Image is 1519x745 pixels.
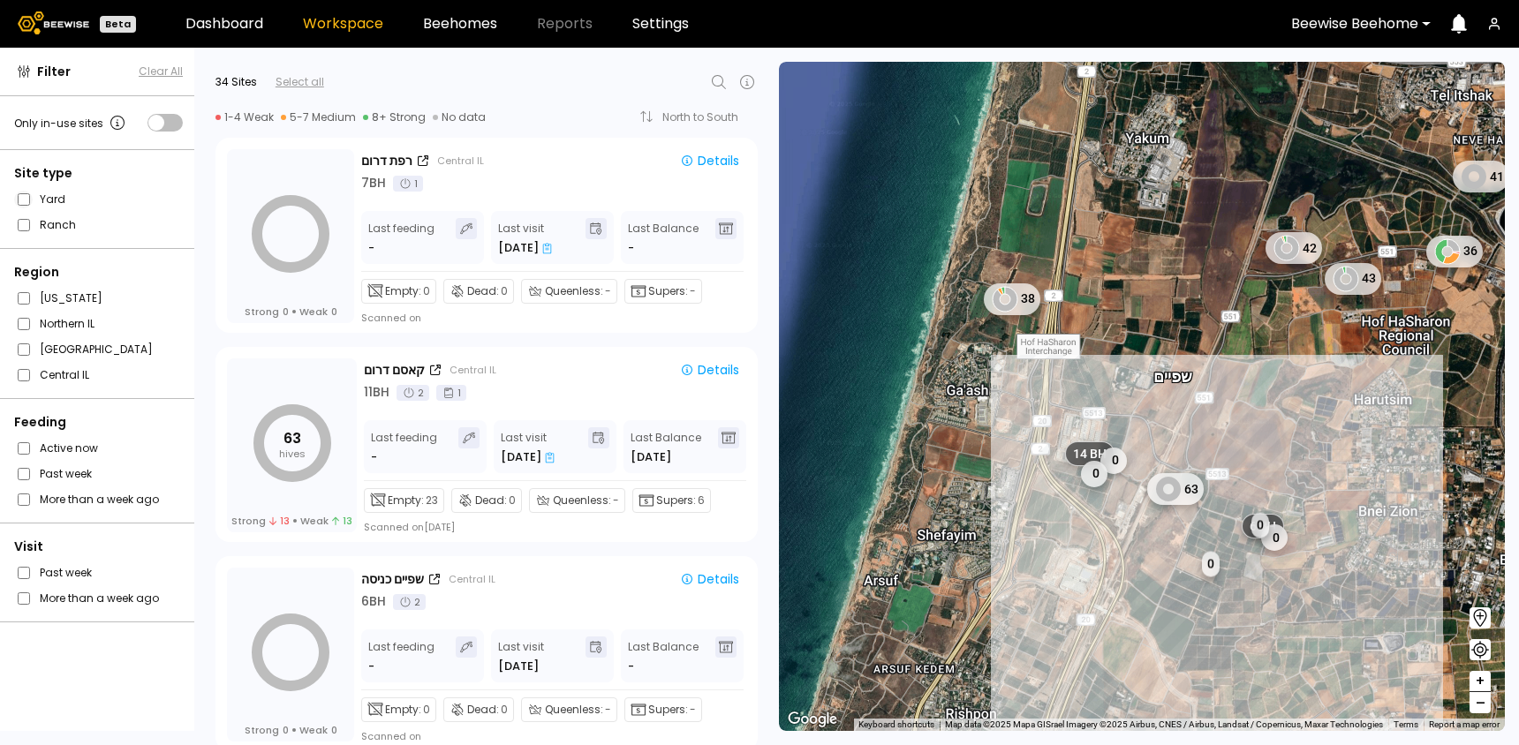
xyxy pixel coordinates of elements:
[245,305,337,318] div: Strong Weak
[605,283,611,299] span: -
[364,361,425,380] div: קאסם דרום
[529,488,625,513] div: Queenless:
[1470,692,1491,713] button: –
[498,658,539,675] div: [DATE]
[628,239,634,257] span: -
[498,636,544,675] div: Last visit
[537,17,593,31] span: Reports
[361,279,436,304] div: Empty:
[215,110,274,124] div: 1-4 Weak
[1261,524,1288,551] div: 0
[283,428,301,448] tspan: 63
[364,520,455,534] div: Scanned on [DATE]
[680,571,739,587] div: Details
[368,658,376,675] div: -
[449,572,495,586] div: Central IL
[368,239,376,257] div: -
[858,719,934,731] button: Keyboard shortcuts
[1073,446,1107,462] span: 14 BH
[14,538,183,556] div: Visit
[509,493,516,508] span: 0
[393,176,423,192] div: 1
[423,702,430,718] span: 0
[332,515,352,527] span: 13
[501,427,555,466] div: Last visit
[436,385,466,401] div: 1
[498,239,552,257] div: [DATE]
[1426,236,1483,267] div: 36
[628,218,699,257] div: Last Balance
[698,493,705,508] span: 6
[14,164,183,183] div: Site type
[40,563,92,582] label: Past week
[1153,349,1192,386] div: שפיים
[361,697,436,722] div: Empty:
[1394,719,1418,729] a: Terms (opens in new tab)
[1251,512,1269,538] div: 0
[624,279,702,304] div: Supers:
[426,493,438,508] span: 23
[368,636,435,675] div: Last feeding
[363,110,426,124] div: 8+ Strong
[397,385,429,401] div: 2
[521,279,617,304] div: Queenless:
[269,515,290,527] span: 13
[361,729,421,743] div: Scanned on
[283,305,289,318] span: 0
[1429,719,1500,729] a: Report a map error
[451,488,522,513] div: Dead:
[1453,161,1509,192] div: 41
[215,74,257,90] div: 34 Sites
[1266,232,1322,264] div: 42
[443,697,514,722] div: Dead:
[423,17,497,31] a: Beehomes
[437,154,484,168] div: Central IL
[139,64,183,79] button: Clear All
[231,515,353,527] div: Strong Weak
[40,439,98,457] label: Active now
[364,383,389,402] div: 11 BH
[361,152,412,170] div: רפת דרום
[361,570,424,589] div: שפיים כניסה
[14,112,128,133] div: Only in-use sites
[690,702,696,718] span: -
[450,363,496,377] div: Central IL
[245,724,337,736] div: Strong Weak
[690,283,696,299] span: -
[364,488,444,513] div: Empty:
[673,151,746,170] button: Details
[624,697,702,722] div: Supers:
[1100,448,1127,474] div: 0
[40,490,159,508] label: More than a week ago
[40,314,94,333] label: Northern IL
[1202,551,1220,576] div: 0
[783,708,842,731] a: Open this area in Google Maps (opens a new window)
[423,283,430,299] span: 0
[1250,518,1276,534] span: 6 BH
[1476,692,1485,714] span: –
[1081,461,1107,487] div: 0
[40,464,92,483] label: Past week
[40,289,102,307] label: [US_STATE]
[14,413,183,432] div: Feeding
[40,190,65,208] label: Yard
[631,448,671,466] span: [DATE]
[361,592,386,611] div: 6 BH
[673,360,746,380] button: Details
[368,218,435,257] div: Last feeding
[100,16,136,33] div: Beta
[628,658,634,675] span: -
[276,74,324,90] div: Select all
[631,427,701,466] div: Last Balance
[283,724,289,736] span: 0
[501,283,508,299] span: 0
[361,311,421,325] div: Scanned on
[18,11,89,34] img: Beewise logo
[498,218,552,257] div: Last visit
[662,112,751,123] div: North to South
[501,702,508,718] span: 0
[371,427,437,466] div: Last feeding
[1470,671,1491,692] button: +
[14,263,183,282] div: Region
